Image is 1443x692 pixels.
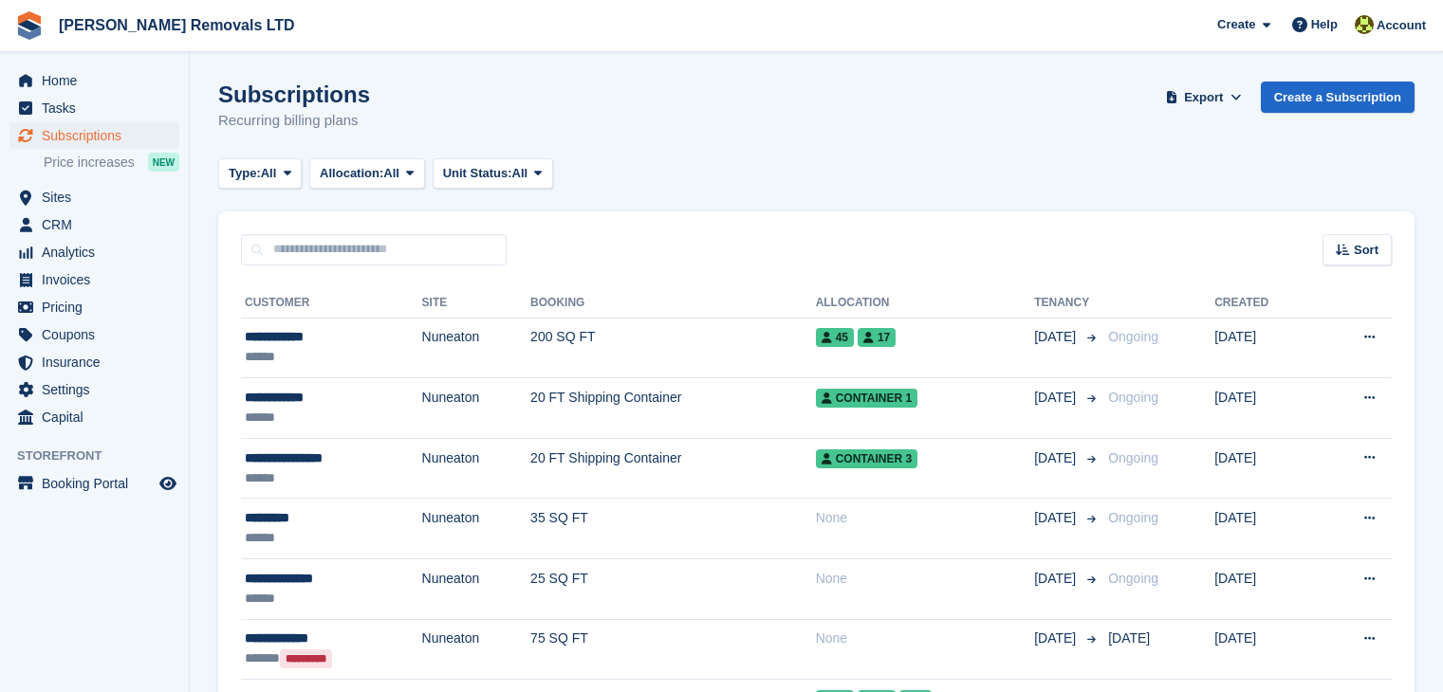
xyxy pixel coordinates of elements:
[422,559,531,620] td: Nuneaton
[422,288,531,319] th: Site
[42,266,156,293] span: Invoices
[1108,571,1158,586] span: Ongoing
[1214,559,1317,620] td: [DATE]
[1214,378,1317,439] td: [DATE]
[42,294,156,320] span: Pricing
[1034,569,1080,589] span: [DATE]
[1108,329,1158,344] span: Ongoing
[1354,241,1378,260] span: Sort
[1108,390,1158,405] span: Ongoing
[42,211,156,238] span: CRM
[1162,82,1246,113] button: Export
[17,446,189,465] span: Storefront
[42,376,156,403] span: Settings
[218,82,370,107] h1: Subscriptions
[9,95,179,121] a: menu
[1355,15,1374,34] img: Sean Glenn
[1034,388,1080,408] span: [DATE]
[229,164,261,183] span: Type:
[1311,15,1338,34] span: Help
[9,266,179,293] a: menu
[1034,448,1080,468] span: [DATE]
[1034,628,1080,648] span: [DATE]
[42,470,156,497] span: Booking Portal
[530,318,816,378] td: 200 SQ FT
[9,376,179,403] a: menu
[148,153,179,172] div: NEW
[42,122,156,149] span: Subscriptions
[309,158,425,190] button: Allocation: All
[1034,508,1080,528] span: [DATE]
[9,321,179,348] a: menu
[530,438,816,499] td: 20 FT Shipping Container
[422,378,531,439] td: Nuneaton
[9,294,179,320] a: menu
[858,328,896,347] span: 17
[816,569,1035,589] div: None
[530,619,816,680] td: 75 SQ FT
[42,321,156,348] span: Coupons
[530,499,816,559] td: 35 SQ FT
[816,508,1035,528] div: None
[42,239,156,265] span: Analytics
[9,67,179,94] a: menu
[816,449,917,468] span: Container 3
[816,628,1035,648] div: None
[51,9,303,41] a: [PERSON_NAME] Removals LTD
[1108,450,1158,465] span: Ongoing
[422,318,531,378] td: Nuneaton
[320,164,383,183] span: Allocation:
[261,164,277,183] span: All
[443,164,512,183] span: Unit Status:
[241,288,422,319] th: Customer
[157,472,179,495] a: Preview store
[512,164,528,183] span: All
[530,288,816,319] th: Booking
[816,328,854,347] span: 45
[9,470,179,497] a: menu
[1214,438,1317,499] td: [DATE]
[433,158,553,190] button: Unit Status: All
[1377,16,1426,35] span: Account
[422,438,531,499] td: Nuneaton
[42,184,156,210] span: Sites
[9,349,179,375] a: menu
[9,122,179,149] a: menu
[1261,82,1415,113] a: Create a Subscription
[422,619,531,680] td: Nuneaton
[383,164,399,183] span: All
[44,152,179,173] a: Price increases NEW
[530,378,816,439] td: 20 FT Shipping Container
[1034,288,1101,319] th: Tenancy
[42,67,156,94] span: Home
[42,404,156,430] span: Capital
[218,110,370,132] p: Recurring billing plans
[1034,327,1080,347] span: [DATE]
[44,154,135,172] span: Price increases
[9,211,179,238] a: menu
[9,239,179,265] a: menu
[9,404,179,430] a: menu
[1214,318,1317,378] td: [DATE]
[218,158,302,190] button: Type: All
[1217,15,1255,34] span: Create
[1214,288,1317,319] th: Created
[816,288,1035,319] th: Allocation
[816,389,917,408] span: Container 1
[1214,499,1317,559] td: [DATE]
[15,11,44,40] img: stora-icon-8386f47178a22dfd0bd8f6a31ec36ba5ce8667c1dd55bd0f319d3a0aa187defe.svg
[422,499,531,559] td: Nuneaton
[42,95,156,121] span: Tasks
[9,184,179,210] a: menu
[1108,510,1158,525] span: Ongoing
[1108,630,1150,646] span: [DATE]
[530,559,816,620] td: 25 SQ FT
[1214,619,1317,680] td: [DATE]
[42,349,156,375] span: Insurance
[1184,88,1223,107] span: Export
